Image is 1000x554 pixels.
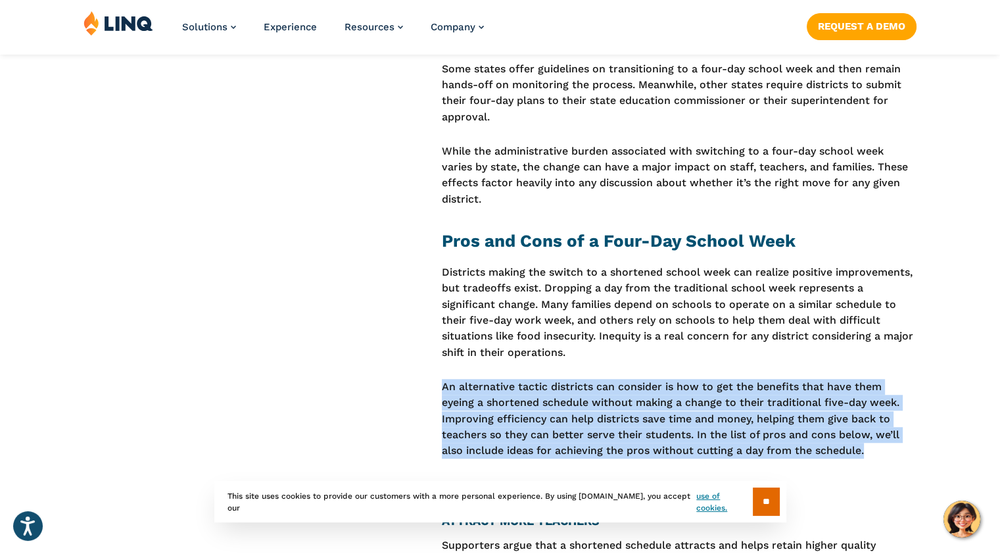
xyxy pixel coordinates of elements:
[442,231,796,251] strong: Pros and Cons of a Four-Day School Week
[431,21,484,33] a: Company
[696,490,752,514] a: use of cookies.
[442,143,917,207] p: While the administrative burden associated with switching to a four-day school week varies by sta...
[807,11,917,39] nav: Button Navigation
[264,21,317,33] a: Experience
[442,479,680,495] strong: The Pros of a Four-Day School Week
[431,21,475,33] span: Company
[182,11,484,54] nav: Primary Navigation
[345,21,394,33] span: Resources
[442,61,917,125] p: Some states offer guidelines on transitioning to a four-day school week and then remain hands-off...
[442,379,917,459] p: An alternative tactic districts can consider is how to get the benefits that have them eyeing a s...
[83,11,153,36] img: LINQ | K‑12 Software
[182,21,236,33] a: Solutions
[345,21,403,33] a: Resources
[442,264,917,361] p: Districts making the switch to a shortened school week can realize positive improvements, but tra...
[807,13,917,39] a: Request a Demo
[214,481,786,522] div: This site uses cookies to provide our customers with a more personal experience. By using [DOMAIN...
[943,501,980,538] button: Hello, have a question? Let’s chat.
[182,21,227,33] span: Solutions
